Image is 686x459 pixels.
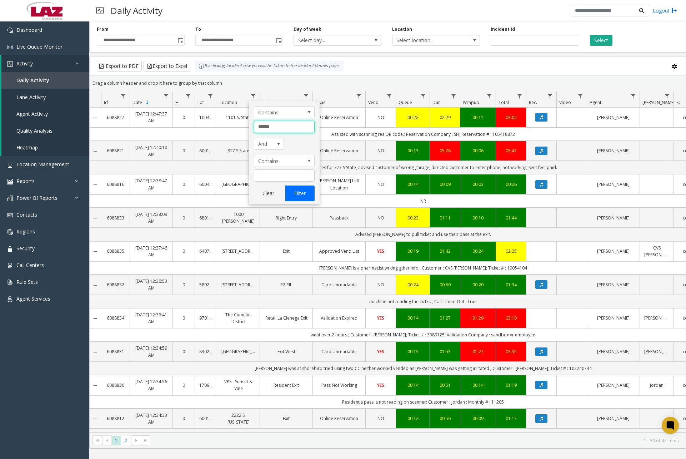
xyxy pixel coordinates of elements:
a: [PERSON_NAME] [591,214,635,221]
a: Collapse Details [90,249,101,255]
a: [DATE] 12:47:37 AM [134,110,168,124]
a: 01:27 [465,348,491,355]
img: 'icon' [7,179,13,184]
a: 03:02 [500,114,522,121]
a: 00:50 [434,281,456,288]
a: [DATE] 12:40:10 AM [134,144,168,158]
a: 01:19 [500,382,522,389]
a: 0 [177,348,190,355]
a: Exit [264,248,308,255]
a: 0 [177,382,190,389]
span: Contains [254,155,302,167]
a: [STREET_ADDRESS] [221,281,255,288]
div: 00:23 [400,214,425,221]
a: Resident Exit [264,382,308,389]
a: Collapse Details [90,282,101,288]
a: 05:28 [434,147,456,154]
a: 0 [177,248,190,255]
a: 03:35 [500,348,522,355]
a: 01:27 [434,315,456,321]
span: YES [377,349,384,355]
button: Export to Excel [144,61,190,71]
a: 00:13 [400,147,425,154]
span: NO [377,415,384,421]
img: 'icon' [7,212,13,218]
a: Online Reservation [317,415,361,422]
a: [PERSON_NAME] [591,114,635,121]
a: YES [370,382,391,389]
span: Contains [254,107,302,118]
a: Vend Filter Menu [385,91,394,101]
a: 0 [177,114,190,121]
a: NO [370,281,391,288]
a: [DATE] 12:38:09 AM [134,211,168,224]
a: 00:11 [465,114,491,121]
a: 00:22 [400,114,425,121]
img: 'icon' [7,28,13,33]
a: 01:53 [434,348,456,355]
span: Select day... [294,35,364,45]
span: Location Management [16,161,69,168]
span: NO [377,215,384,221]
img: 'icon' [7,246,13,252]
a: [GEOGRAPHIC_DATA] [221,348,255,355]
a: [DATE] 12:37:46 AM [134,245,168,258]
span: Activity [16,60,33,67]
span: Rule Sets [16,278,38,285]
a: 00:09 [465,415,491,422]
a: Pass Not Working [317,382,361,389]
a: 01:34 [500,281,522,288]
img: 'icon' [7,44,13,50]
a: 6088835 [105,248,125,255]
span: NO [377,181,384,187]
img: pageIcon [96,2,104,19]
a: Collapse Details [90,115,101,121]
a: 00:03 [465,181,491,188]
a: Online Reservation [317,114,361,121]
a: Queue Filter Menu [419,91,428,101]
a: [DATE] 12:36:41 AM [134,311,168,325]
span: Rec. [529,99,537,105]
span: Video [559,99,571,105]
a: Dur Filter Menu [449,91,459,101]
a: 01:17 [500,415,522,422]
a: Lot Filter Menu [206,91,215,101]
a: [PERSON_NAME] [591,248,635,255]
a: 6088834 [105,315,125,321]
a: NO [370,147,391,154]
a: [PERSON_NAME] [591,348,635,355]
div: 00:10 [465,214,491,221]
a: [GEOGRAPHIC_DATA] [221,181,255,188]
input: Location Filter [254,121,315,133]
span: And [254,138,278,150]
a: Exit [264,415,308,422]
button: Filter [285,186,315,201]
a: Approved Vend List [317,248,361,255]
span: Date [132,99,142,105]
a: NO [370,114,391,121]
a: H Filter Menu [184,91,193,101]
span: Live Queue Monitor [16,43,62,50]
a: Retail La Cienega Exit [264,315,308,321]
span: Power BI Reports [16,194,57,201]
a: [PERSON_NAME] Left Location [317,177,361,191]
a: [DATE] 12:38:47 AM [134,177,168,191]
a: Rec. Filter Menu [545,91,555,101]
div: 00:14 [465,382,491,389]
a: 00:09 [434,181,456,188]
a: Parker Filter Menu [662,91,672,101]
div: 00:51 [434,382,456,389]
a: 0 [177,415,190,422]
a: Lane Filter Menu [301,91,311,101]
a: [PERSON_NAME] [591,415,635,422]
button: Select [590,35,612,46]
a: 0 [177,181,190,188]
a: Id Filter Menu [119,91,128,101]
